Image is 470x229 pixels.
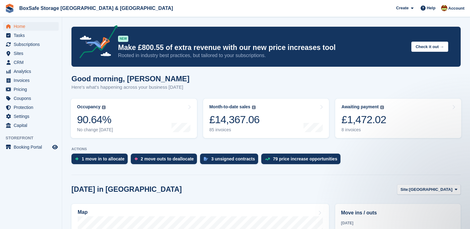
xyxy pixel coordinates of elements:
a: menu [3,112,59,121]
a: menu [3,22,59,31]
a: menu [3,67,59,76]
img: stora-icon-8386f47178a22dfd0bd8f6a31ec36ba5ce8667c1dd55bd0f319d3a0aa187defe.svg [5,4,14,13]
span: Coupons [14,94,51,103]
a: 2 move outs to deallocate [131,154,200,167]
div: 79 price increase opportunities [273,156,337,161]
button: Check it out → [411,42,448,52]
p: ACTIONS [71,147,461,151]
span: Protection [14,103,51,112]
img: move_ins_to_allocate_icon-fdf77a2bb77ea45bf5b3d319d69a93e2d87916cf1d5bf7949dd705db3b84f3ca.svg [75,157,79,161]
span: Sites [14,49,51,58]
p: Here's what's happening across your business [DATE] [71,84,189,91]
span: Account [448,5,464,11]
span: Subscriptions [14,40,51,49]
div: £14,367.06 [209,113,260,126]
a: 1 move in to allocate [71,154,131,167]
h2: Move ins / outs [341,209,455,217]
p: Rooted in industry best practices, but tailored to your subscriptions. [118,52,406,59]
a: menu [3,31,59,40]
span: CRM [14,58,51,67]
p: Make £800.55 of extra revenue with our new price increases tool [118,43,406,52]
div: Month-to-date sales [209,104,250,110]
a: menu [3,103,59,112]
span: Analytics [14,67,51,76]
button: Site: [GEOGRAPHIC_DATA] [397,184,461,195]
div: £1,472.02 [341,113,386,126]
a: 79 price increase opportunities [261,154,344,167]
div: Occupancy [77,104,100,110]
a: Month-to-date sales £14,367.06 85 invoices [203,99,329,138]
img: move_outs_to_deallocate_icon-f764333ba52eb49d3ac5e1228854f67142a1ed5810a6f6cc68b1a99e826820c5.svg [135,157,138,161]
a: menu [3,121,59,130]
a: menu [3,85,59,94]
div: Awaiting payment [341,104,379,110]
h2: Map [78,209,88,215]
div: 90.64% [77,113,113,126]
a: menu [3,94,59,103]
a: Occupancy 90.64% No change [DATE] [71,99,197,138]
a: menu [3,40,59,49]
span: [GEOGRAPHIC_DATA] [409,186,452,193]
img: contract_signature_icon-13c848040528278c33f63329250d36e43548de30e8caae1d1a13099fd9432cc5.svg [204,157,208,161]
h2: [DATE] in [GEOGRAPHIC_DATA] [71,185,182,194]
span: Settings [14,112,51,121]
h1: Good morning, [PERSON_NAME] [71,74,189,83]
img: price-adjustments-announcement-icon-8257ccfd72463d97f412b2fc003d46551f7dbcb40ab6d574587a9cd5c0d94... [74,25,118,61]
div: 1 move in to allocate [82,156,125,161]
span: Create [396,5,408,11]
span: Invoices [14,76,51,85]
a: Preview store [51,143,59,151]
div: 3 unsigned contracts [211,156,255,161]
a: menu [3,58,59,67]
div: No change [DATE] [77,127,113,132]
a: menu [3,49,59,58]
span: Storefront [6,135,62,141]
span: Help [427,5,436,11]
img: icon-info-grey-7440780725fd019a000dd9b08b2336e03edf1995a4989e88bcd33f0948082b44.svg [102,106,106,109]
a: 3 unsigned contracts [200,154,261,167]
img: icon-info-grey-7440780725fd019a000dd9b08b2336e03edf1995a4989e88bcd33f0948082b44.svg [380,106,384,109]
span: Home [14,22,51,31]
span: Tasks [14,31,51,40]
img: price_increase_opportunities-93ffe204e8149a01c8c9dc8f82e8f89637d9d84a8eef4429ea346261dce0b2c0.svg [265,158,270,160]
a: Awaiting payment £1,472.02 8 invoices [335,99,461,138]
a: menu [3,76,59,85]
div: [DATE] [341,220,455,226]
a: BoxSafe Storage [GEOGRAPHIC_DATA] & [GEOGRAPHIC_DATA] [17,3,176,13]
div: NEW [118,36,128,42]
img: Kim [441,5,447,11]
a: menu [3,143,59,151]
span: Site: [400,186,409,193]
div: 2 move outs to deallocate [141,156,194,161]
div: 85 invoices [209,127,260,132]
span: Pricing [14,85,51,94]
span: Booking Portal [14,143,51,151]
div: 8 invoices [341,127,386,132]
img: icon-info-grey-7440780725fd019a000dd9b08b2336e03edf1995a4989e88bcd33f0948082b44.svg [252,106,256,109]
span: Capital [14,121,51,130]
